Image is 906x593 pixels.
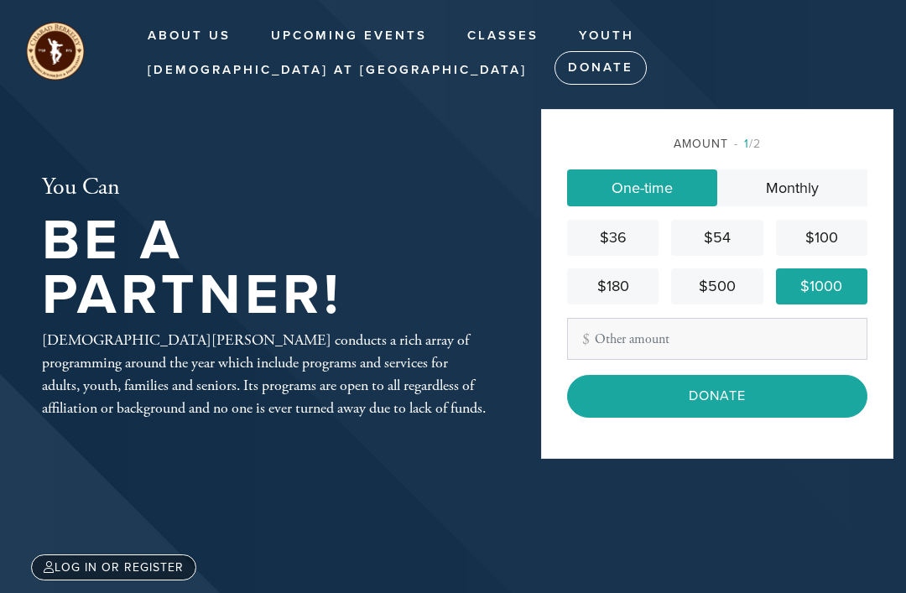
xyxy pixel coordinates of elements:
a: $36 [567,220,659,256]
input: Other amount [567,318,867,360]
div: $1000 [783,275,861,298]
div: $100 [783,226,861,249]
a: One-time [567,169,717,206]
a: $100 [776,220,867,256]
h1: Be A Partner! [42,214,487,322]
span: /2 [734,137,761,151]
span: 1 [744,137,749,151]
a: [DEMOGRAPHIC_DATA] at [GEOGRAPHIC_DATA] [135,55,539,86]
div: $500 [678,275,756,298]
a: $54 [671,220,763,256]
div: [DEMOGRAPHIC_DATA][PERSON_NAME] conducts a rich array of programming around the year which includ... [42,329,487,419]
input: Donate [567,375,867,417]
a: Log in or register [31,554,196,580]
a: $500 [671,268,763,304]
a: $1000 [776,268,867,304]
a: About Us [135,20,243,52]
div: $36 [574,226,652,249]
div: Amount [567,135,867,153]
h2: You Can [42,174,487,202]
a: Youth [566,20,647,52]
a: Classes [455,20,551,52]
div: $180 [574,275,652,298]
img: unnamed%20%283%29_0.png [25,21,86,81]
div: $54 [678,226,756,249]
a: Upcoming Events [258,20,440,52]
a: Monthly [717,169,867,206]
a: $180 [567,268,659,304]
a: Donate [555,51,647,85]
